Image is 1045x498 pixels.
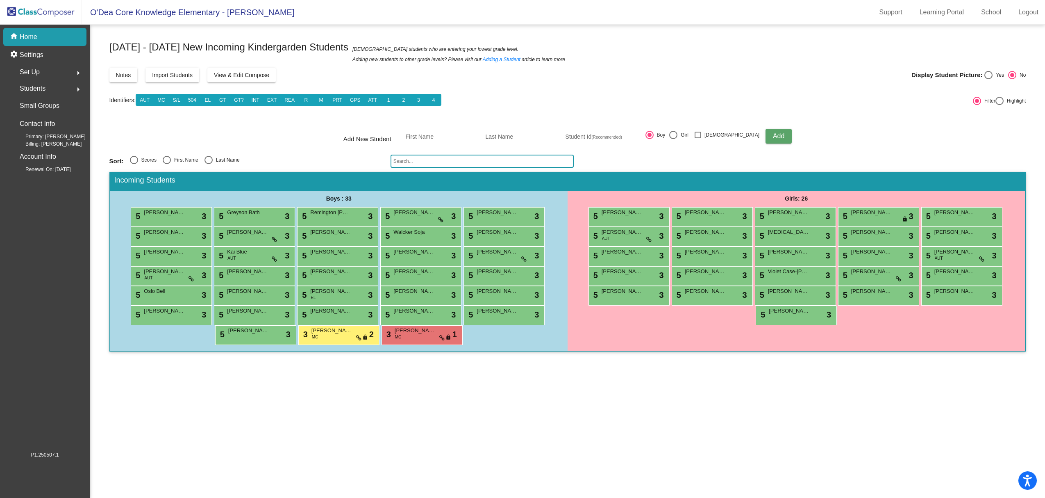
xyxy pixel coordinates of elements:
[285,230,289,242] span: 3
[169,94,184,106] button: S/L
[136,94,154,106] button: AUT
[477,287,518,295] span: [PERSON_NAME]
[395,327,436,335] span: [PERSON_NAME]
[20,151,56,162] p: Account Info
[395,334,402,340] span: MC
[984,71,1026,79] mat-radio-group: Select an option
[393,208,434,217] span: [PERSON_NAME]
[346,94,364,106] button: GPS
[285,249,289,262] span: 3
[743,269,747,281] span: 3
[768,248,809,256] span: [PERSON_NAME]
[451,308,456,321] span: 3
[217,290,223,299] span: 5
[300,251,307,260] span: 5
[352,45,518,53] span: [DEMOGRAPHIC_DATA] students who are entering your lowest grade level.
[73,68,83,78] mat-icon: arrow_right
[368,289,373,301] span: 3
[171,156,198,164] div: First Name
[993,71,1004,79] div: Yes
[909,210,913,222] span: 3
[1004,97,1026,105] div: Highlight
[841,271,847,280] span: 5
[328,94,346,106] button: PRT
[383,251,390,260] span: 5
[368,269,373,281] span: 3
[110,191,568,207] div: Boys : 33
[934,267,975,276] span: [PERSON_NAME]
[758,212,764,221] span: 5
[368,210,373,222] span: 3
[483,55,520,64] a: Adding a Student
[202,210,206,222] span: 3
[310,307,351,315] span: [PERSON_NAME]
[992,289,997,301] span: 3
[207,68,276,82] button: View & Edit Compose
[215,94,231,106] button: GT
[393,267,434,276] span: [PERSON_NAME]
[766,129,792,144] button: Add
[534,269,539,281] span: 3
[12,133,86,140] span: Primary: [PERSON_NAME]
[300,271,307,280] span: 5
[144,275,152,281] span: AUT
[534,249,539,262] span: 3
[477,208,518,217] span: [PERSON_NAME]
[364,94,381,106] button: ATT
[826,249,830,262] span: 3
[20,32,37,42] p: Home
[248,94,264,106] button: INT
[685,228,726,236] span: [PERSON_NAME]
[311,295,316,301] span: EL
[602,228,643,236] span: [PERSON_NAME]
[218,330,225,339] span: 5
[134,310,140,319] span: 5
[280,94,299,106] button: REA
[312,334,318,340] span: MC
[393,307,434,315] span: [PERSON_NAME]
[911,71,982,79] span: Display Student Picture:
[591,231,598,240] span: 5
[534,210,539,222] span: 3
[12,166,70,173] span: Renewal On: [DATE]
[134,212,140,221] span: 5
[591,271,598,280] span: 5
[227,287,268,295] span: [PERSON_NAME]
[300,212,307,221] span: 5
[445,334,451,341] span: lock
[138,156,157,164] div: Scores
[659,269,664,281] span: 3
[1016,71,1026,79] div: No
[841,212,847,221] span: 5
[909,230,913,242] span: 3
[73,85,83,94] mat-icon: arrow_right
[352,55,565,64] span: Adding new students to other grade levels? Please visit our article to learn more
[477,267,518,276] span: [PERSON_NAME] [PERSON_NAME]
[384,330,391,339] span: 3
[144,208,185,217] span: [PERSON_NAME]
[568,191,1025,207] div: Girls: 26
[285,210,289,222] span: 3
[466,212,473,221] span: 5
[466,290,473,299] span: 5
[909,249,913,262] span: 3
[134,251,140,260] span: 5
[743,289,747,301] span: 3
[768,208,809,217] span: [PERSON_NAME]
[310,267,351,276] span: [PERSON_NAME]
[826,210,830,222] span: 3
[310,287,351,295] span: [PERSON_NAME]
[381,94,396,106] button: 1
[935,255,943,261] span: AUT
[217,231,223,240] span: 5
[758,231,764,240] span: 5
[310,208,351,217] span: Remington [PERSON_NAME]
[202,230,206,242] span: 3
[975,6,1008,19] a: School
[851,287,892,295] span: [PERSON_NAME]
[841,290,847,299] span: 5
[924,290,931,299] span: 5
[685,248,726,256] span: [PERSON_NAME]
[393,248,434,256] span: [PERSON_NAME] [PERSON_NAME]
[1012,6,1045,19] a: Logout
